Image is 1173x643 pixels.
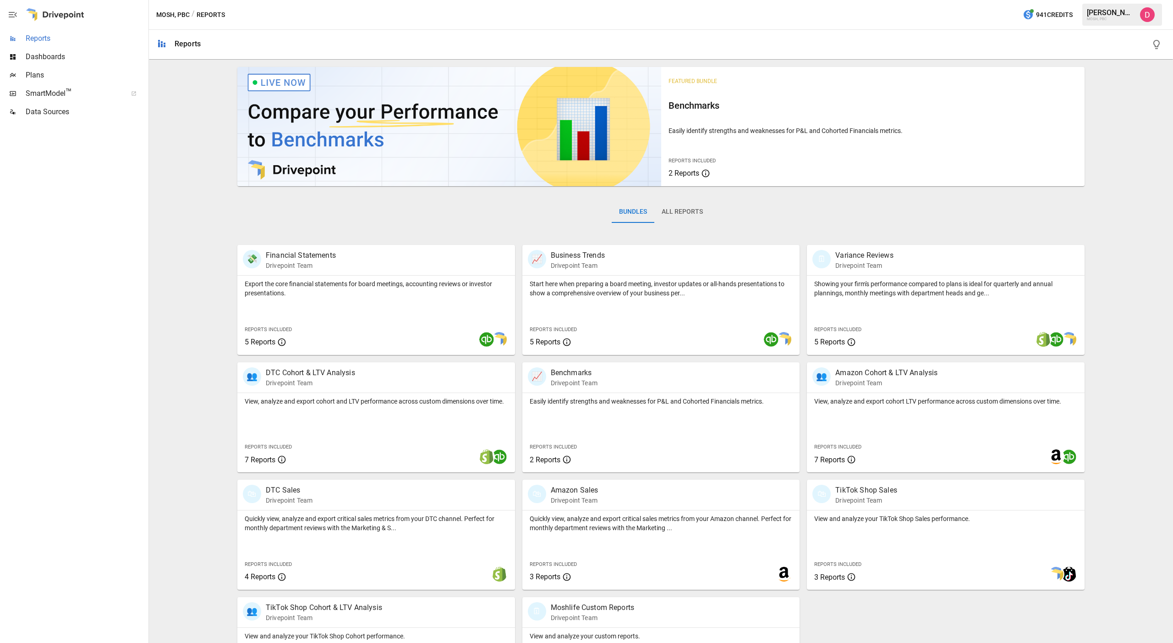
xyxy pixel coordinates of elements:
div: 🛍 [812,485,831,503]
p: Drivepoint Team [266,496,312,505]
div: 📈 [528,367,546,386]
span: 5 Reports [530,338,560,346]
span: 4 Reports [245,572,275,581]
span: 2 Reports [669,169,699,177]
div: 👥 [812,367,831,386]
p: View and analyze your TikTok Shop Sales performance. [814,514,1077,523]
span: 3 Reports [530,572,560,581]
p: Amazon Sales [551,485,598,496]
p: Variance Reviews [835,250,893,261]
p: Financial Statements [266,250,336,261]
img: tiktok [1062,567,1076,582]
p: Amazon Cohort & LTV Analysis [835,367,937,378]
p: Drivepoint Team [551,378,597,388]
button: Andrew Horton [1135,2,1160,28]
p: TikTok Shop Sales [835,485,897,496]
div: 💸 [243,250,261,268]
p: View, analyze and export cohort and LTV performance across custom dimensions over time. [245,397,508,406]
div: MOSH, PBC [1087,17,1135,21]
p: Moshlife Custom Reports [551,602,634,613]
button: 941Credits [1019,6,1076,23]
div: 📈 [528,250,546,268]
p: TikTok Shop Cohort & LTV Analysis [266,602,382,613]
span: Dashboards [26,51,147,62]
p: Drivepoint Team [835,261,893,270]
span: Reports Included [530,561,577,567]
span: ™ [66,87,72,98]
p: Drivepoint Team [266,261,336,270]
p: Business Trends [551,250,605,261]
p: Drivepoint Team [266,378,355,388]
div: 🛍 [528,485,546,503]
button: Bundles [612,201,654,223]
span: 3 Reports [814,573,845,582]
p: DTC Sales [266,485,312,496]
p: Start here when preparing a board meeting, investor updates or all-hands presentations to show a ... [530,279,793,298]
p: Easily identify strengths and weaknesses for P&L and Cohorted Financials metrics. [530,397,793,406]
span: Featured Bundle [669,78,717,84]
img: video thumbnail [237,67,661,186]
button: All Reports [654,201,710,223]
img: amazon [777,567,791,582]
img: Andrew Horton [1140,7,1155,22]
p: View, analyze and export cohort LTV performance across custom dimensions over time. [814,397,1077,406]
img: smart model [492,332,507,347]
div: / [192,9,195,21]
span: SmartModel [26,88,121,99]
img: quickbooks [764,332,778,347]
div: [PERSON_NAME] [1087,8,1135,17]
span: 5 Reports [814,338,845,346]
img: smart model [777,332,791,347]
div: 🛍 [243,485,261,503]
img: quickbooks [1049,332,1063,347]
p: Benchmarks [551,367,597,378]
p: View and analyze your custom reports. [530,632,793,641]
div: Reports [175,39,201,48]
p: Drivepoint Team [835,496,897,505]
span: 941 Credits [1036,9,1073,21]
p: DTC Cohort & LTV Analysis [266,367,355,378]
img: shopify [479,449,494,464]
div: 👥 [243,602,261,621]
p: Drivepoint Team [266,613,382,622]
p: Easily identify strengths and weaknesses for P&L and Cohorted Financials metrics. [669,126,1078,135]
span: Reports Included [669,158,716,164]
h6: Benchmarks [669,98,1078,113]
p: Drivepoint Team [551,496,598,505]
span: Reports Included [814,444,861,450]
img: shopify [1036,332,1051,347]
span: Reports Included [530,444,577,450]
span: Reports Included [814,327,861,333]
p: Drivepoint Team [551,613,634,622]
img: smart model [1062,332,1076,347]
span: 7 Reports [245,455,275,464]
span: Reports Included [245,327,292,333]
div: 👥 [243,367,261,386]
span: Reports Included [530,327,577,333]
img: quickbooks [492,449,507,464]
span: 5 Reports [245,338,275,346]
img: shopify [492,567,507,582]
img: quickbooks [1062,449,1076,464]
img: quickbooks [479,332,494,347]
span: Reports Included [245,444,292,450]
p: Drivepoint Team [551,261,605,270]
p: Quickly view, analyze and export critical sales metrics from your Amazon channel. Perfect for mon... [530,514,793,532]
span: Reports [26,33,147,44]
span: Reports Included [245,561,292,567]
img: smart model [1049,567,1063,582]
div: 🗓 [812,250,831,268]
span: Reports Included [814,561,861,567]
span: 7 Reports [814,455,845,464]
span: Plans [26,70,147,81]
div: 🗓 [528,602,546,621]
p: Quickly view, analyze and export critical sales metrics from your DTC channel. Perfect for monthl... [245,514,508,532]
p: Showing your firm's performance compared to plans is ideal for quarterly and annual plannings, mo... [814,279,1077,298]
p: View and analyze your TikTok Shop Cohort performance. [245,632,508,641]
span: 2 Reports [530,455,560,464]
p: Export the core financial statements for board meetings, accounting reviews or investor presentat... [245,279,508,298]
img: amazon [1049,449,1063,464]
button: MOSH, PBC [156,9,190,21]
span: Data Sources [26,106,147,117]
